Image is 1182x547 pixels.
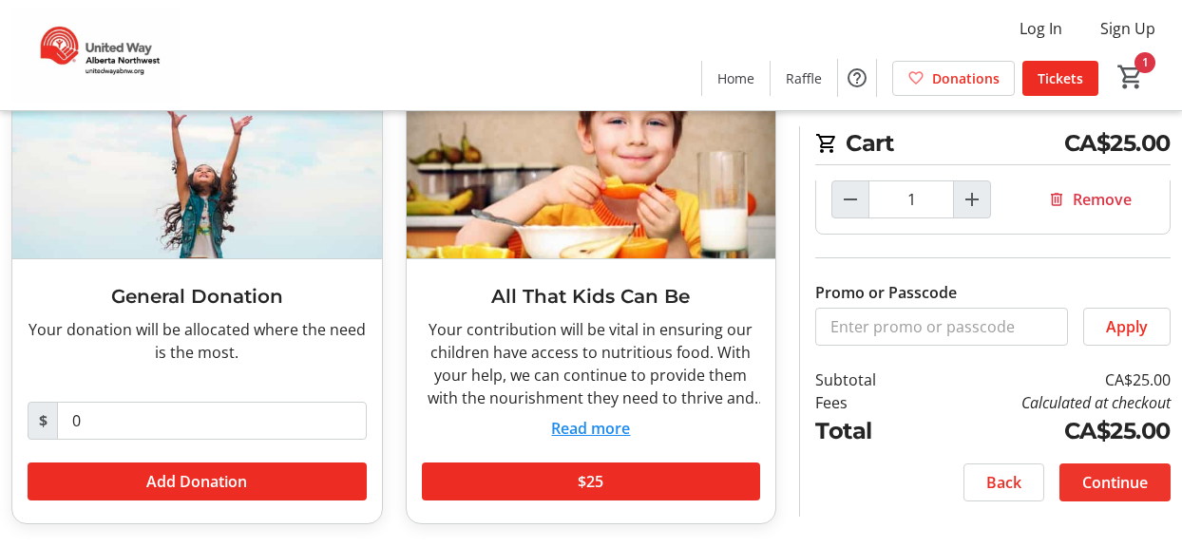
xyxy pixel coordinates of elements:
span: Remove [1073,188,1132,211]
button: Sign Up [1085,13,1171,44]
button: Apply [1083,308,1171,346]
button: $25 [422,462,761,500]
span: $25 [578,470,603,493]
td: Subtotal [815,368,918,391]
span: $ [28,402,58,440]
div: Your donation will be allocated where the need is the most. [28,318,367,364]
span: Log In [1020,17,1062,40]
input: Donation Amount [57,402,367,440]
span: Sign Up [1100,17,1155,40]
span: Raffle [786,68,822,88]
div: Your contribution will be vital in ensuring our children have access to nutritious food. With you... [422,318,761,409]
span: Add Donation [146,470,247,493]
img: United Way Alberta Northwest's Logo [11,8,181,103]
span: Home [717,68,754,88]
span: Apply [1106,315,1148,338]
button: Back [963,463,1044,501]
td: Total [815,414,918,448]
button: Help [838,59,876,97]
img: General Donation [12,50,382,258]
span: CA$25.00 [1064,126,1171,160]
span: Back [986,471,1021,494]
label: Promo or Passcode [815,281,957,304]
button: Decrement by one [832,181,868,217]
a: Home [702,61,770,96]
a: Raffle [771,61,837,96]
input: Enter promo or passcode [815,308,1068,346]
input: Raffle Ticket (1 for $25.00) Quantity [868,180,954,218]
h3: General Donation [28,282,367,311]
td: Fees [815,391,918,414]
button: Increment by one [954,181,990,217]
a: Donations [892,61,1015,96]
button: Remove [1025,180,1154,218]
button: Read more [551,417,630,440]
td: CA$25.00 [919,414,1171,448]
img: All That Kids Can Be [407,50,776,258]
h2: Cart [815,126,1171,165]
button: Cart [1114,60,1148,94]
a: Tickets [1022,61,1098,96]
button: Add Donation [28,462,367,500]
button: Continue [1059,463,1171,501]
span: Continue [1082,471,1148,494]
h3: All That Kids Can Be [422,282,761,311]
button: Log In [1004,13,1077,44]
td: Calculated at checkout [919,391,1171,414]
span: Donations [932,68,1000,88]
span: Tickets [1038,68,1083,88]
td: CA$25.00 [919,368,1171,391]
